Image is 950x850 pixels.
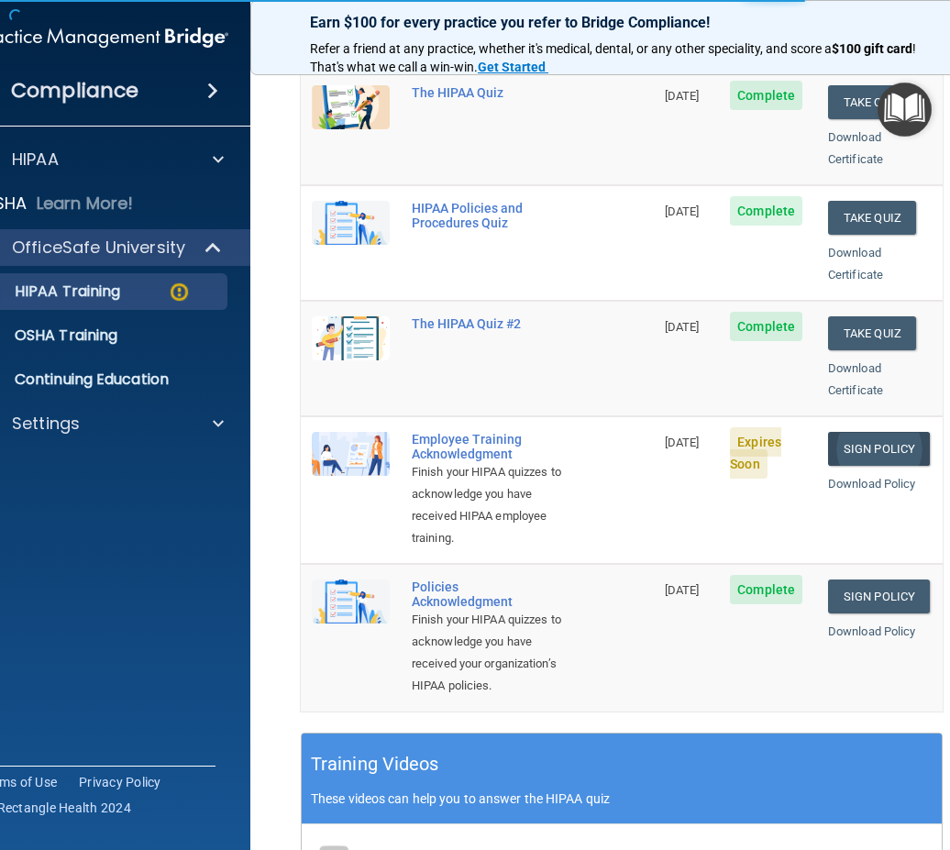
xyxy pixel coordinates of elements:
a: Download Policy [828,477,916,491]
a: Get Started [478,60,548,74]
div: Finish your HIPAA quizzes to acknowledge you have received your organization’s HIPAA policies. [412,609,562,697]
p: Learn More! [37,193,134,215]
button: Take Quiz [828,85,916,119]
strong: Get Started [478,60,546,74]
a: Download Certificate [828,130,883,166]
div: HIPAA Policies and Procedures Quiz [412,201,562,230]
p: Settings [12,413,80,435]
a: Sign Policy [828,580,930,613]
span: Complete [730,312,802,341]
p: These videos can help you to answer the HIPAA quiz [311,791,933,806]
a: Download Policy [828,624,916,638]
span: [DATE] [665,89,700,103]
span: [DATE] [665,583,700,597]
div: The HIPAA Quiz #2 [412,316,562,331]
span: Complete [730,575,802,604]
p: OfficeSafe University [12,237,185,259]
a: Download Certificate [828,246,883,281]
p: HIPAA [12,149,59,171]
span: Expires Soon [730,427,781,479]
span: Complete [730,196,802,226]
a: Download Certificate [828,361,883,397]
div: Finish your HIPAA quizzes to acknowledge you have received HIPAA employee training. [412,461,562,549]
a: Privacy Policy [79,773,161,791]
p: Earn $100 for every practice you refer to Bridge Compliance! [310,14,933,31]
button: Open Resource Center [878,83,932,137]
a: Sign Policy [828,432,930,466]
h5: Training Videos [311,748,439,780]
span: [DATE] [665,204,700,218]
strong: $100 gift card [832,41,912,56]
div: The HIPAA Quiz [412,85,562,100]
span: Complete [730,81,802,110]
span: [DATE] [665,436,700,449]
span: ! That's what we call a win-win. [310,41,919,74]
div: Policies Acknowledgment [412,580,562,609]
button: Take Quiz [828,316,916,350]
span: Refer a friend at any practice, whether it's medical, dental, or any other speciality, and score a [310,41,832,56]
button: Take Quiz [828,201,916,235]
span: [DATE] [665,320,700,334]
div: Employee Training Acknowledgment [412,432,562,461]
img: warning-circle.0cc9ac19.png [168,281,191,304]
h4: Compliance [11,78,138,104]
